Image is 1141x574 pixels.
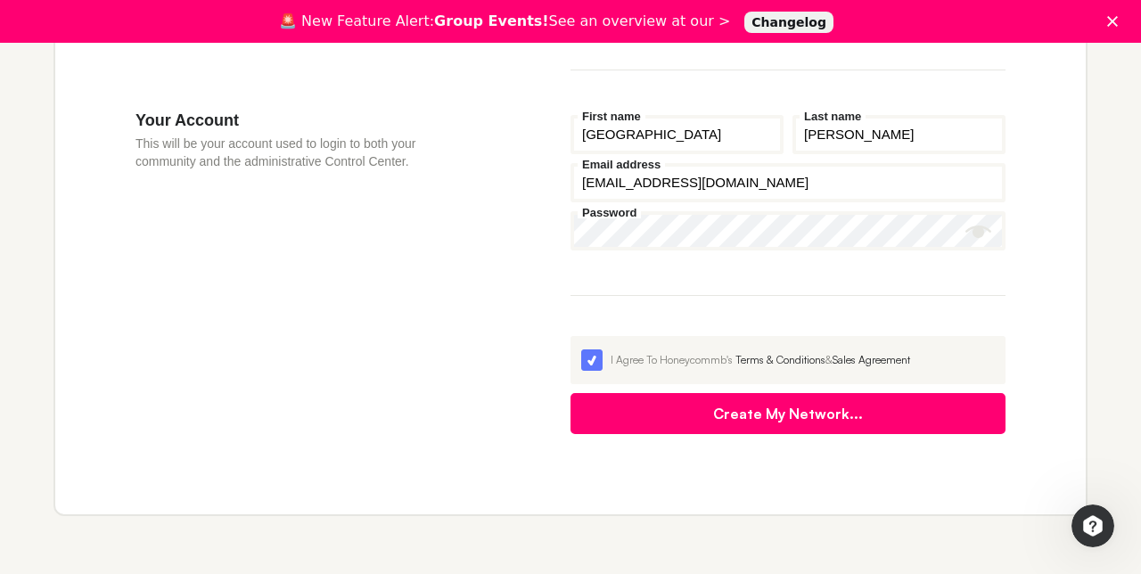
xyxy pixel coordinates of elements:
[1071,504,1114,547] iframe: Intercom live chat
[570,393,1006,434] button: Create My Network...
[792,115,1006,154] input: Last name
[279,12,730,30] div: 🚨 New Feature Alert: See an overview at our >
[578,207,641,218] label: Password
[833,353,910,366] a: Sales Agreement
[434,12,549,29] b: Group Events!
[578,159,665,170] label: Email address
[588,405,988,422] span: Create My Network...
[744,12,833,33] a: Changelog
[965,218,992,245] button: Show password
[570,163,1006,202] input: Email address
[578,111,645,122] label: First name
[611,352,995,368] div: I Agree To Honeycommb's &
[135,111,464,130] h3: Your Account
[135,135,464,170] p: This will be your account used to login to both your community and the administrative Control Cen...
[1107,16,1125,27] div: Close
[800,111,866,122] label: Last name
[570,115,784,154] input: First name
[735,353,825,366] a: Terms & Conditions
